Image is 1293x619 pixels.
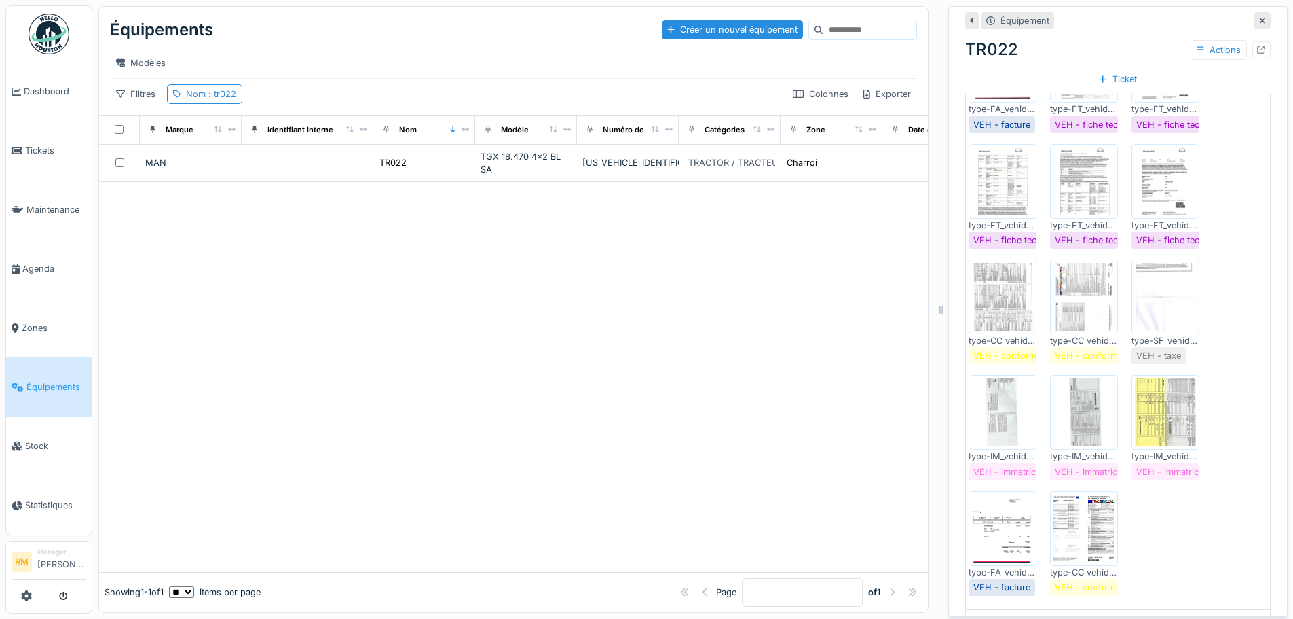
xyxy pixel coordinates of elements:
li: RM [12,552,32,572]
a: Statistiques [6,476,92,535]
img: rlaiasib8p5dibrjbebpe8vu279h [972,495,1033,563]
div: type-FT_vehid-TR022_rmref-30124_label-81_date-20230429121823.jpg [969,219,1036,232]
div: Charroi [787,156,817,169]
div: type-FT_vehid-TR022_rmref-30125_label-81_date-20230429121838.jpg [1131,103,1199,116]
div: type-FA_vehid-TR022_rmref-30127_label-83_date-20230429121909.jpg [969,103,1036,116]
div: Modèle [501,124,529,136]
img: wa35rtmxjg33thr52yfh6gqtgjen [1135,378,1196,446]
div: Identifiant interne [267,124,333,136]
div: VEH - conformité [1055,581,1127,594]
div: Showing 1 - 1 of 1 [105,586,164,599]
span: Statistiques [25,499,86,512]
div: Date d'Installation [908,124,975,136]
img: esfcemhfon5iwdlztdpszhowwyi4 [972,147,1033,215]
div: Catégories d'équipement [705,124,799,136]
div: VEH - immatriculation/radiation [1055,465,1184,478]
span: : tr022 [206,89,236,99]
img: oma7ngzt78s6h86rz0dz70mm4jsz [1053,263,1114,331]
span: Maintenance [26,203,86,216]
div: Modèles [110,53,172,73]
img: jgxo9dcheesfgt5wn0td3qduxgdh [972,378,1033,446]
div: VEH - fiche technique [973,234,1065,247]
div: type-IM_vehid-TR022_rmref-30116_label-73_date-20230429121558.jpg [1050,450,1118,463]
strong: of 1 [868,586,881,599]
img: pr7eef8zsok75q4ga9v4w20la19h [1135,263,1196,331]
div: type-FA_vehid-TR022_rmref-30022_label-83_date-20230421152341.pdf [969,566,1036,579]
div: type-CC_vehid-TR022_rmref-30121_label-78_date-20230429121739.jpg [969,334,1036,347]
div: Équipements [110,12,213,48]
div: items per page [169,586,261,599]
img: 7sq4vv8y1g9eerdqk7x75671fa4r [1135,147,1196,215]
div: type-IM_vehid-TR022_rmref-30245_label-73_date-20230426131608.pdf [1131,450,1199,463]
div: type-IM_vehid-TR022_rmref-30117_label-73_date-20230429121613.jpg [969,450,1036,463]
div: Marque [166,124,193,136]
div: TRACTOR / TRACTEUR [688,156,784,169]
span: Zones [22,321,86,334]
a: Maintenance [6,180,92,239]
div: VEH - immatriculation/radiation [973,465,1103,478]
div: MAN [145,156,236,169]
div: type-SF_vehid-TR022_rmref-30119_label-128_date-20230429121647.jpg [1131,334,1199,347]
a: Tickets [6,121,92,180]
div: Manager [37,547,86,557]
div: Zone [806,124,825,136]
div: VEH - fiche technique [1136,118,1228,131]
img: 6k69mml1r2cbzs3f8gvz4vbogynm [1053,495,1114,563]
div: Filtres [110,84,162,104]
div: VEH - facture [973,581,1030,594]
div: VEH - conformité [1055,349,1127,362]
div: type-CC_vehid-TR022_rmref-30120_label-78_date-20230429121722.jpg [1050,334,1118,347]
div: Ticket [1093,70,1142,88]
div: Colonnes [787,84,855,104]
div: type-CC_vehid-TR022_rmref-29525_label-78_date-20230315090718.pdf [1050,566,1118,579]
div: Page [716,586,736,599]
span: Dashboard [24,85,86,98]
div: type-FT_vehid-TR022_rmref-30123_label-81_date-20230429121809.jpg [1050,219,1118,232]
img: Badge_color-CXgf-gQk.svg [29,14,69,54]
div: VEH - facture [973,118,1030,131]
div: VEH - fiche technique [1055,118,1146,131]
div: Équipement [1000,14,1049,27]
a: RM Manager[PERSON_NAME] [12,547,86,580]
div: [US_VEHICLE_IDENTIFICATION_NUMBER] [582,156,673,169]
div: VEH - fiche technique [1055,234,1146,247]
span: Agenda [22,262,86,275]
img: 936hzk2neezjuafewppzc9ogxkal [1053,147,1114,215]
a: Stock [6,417,92,476]
div: Créer un nouvel équipement [662,20,803,39]
div: Nom [186,88,236,101]
a: Équipements [6,357,92,417]
img: 8199efrmeswrabhz5ulil3lius22 [1053,378,1114,446]
div: type-FT_vehid-TR022_rmref-30126_label-81_date-20230429121851.jpg [1050,103,1118,116]
div: VEH - fiche technique [1136,234,1228,247]
span: Tickets [25,144,86,157]
div: VEH - immatriculation/radiation [1136,465,1266,478]
span: Stock [25,440,86,453]
a: Dashboard [6,62,92,121]
div: Actions [1191,40,1247,60]
a: Agenda [6,239,92,298]
div: VEH - taxe [1136,349,1181,362]
div: VEH - conformité [973,349,1046,362]
div: TGX 18.470 4x2 BL SA [481,150,571,176]
div: TR022 [379,156,407,169]
div: Numéro de Série [603,124,665,136]
div: type-FT_vehid-TR022_rmref-30122_label-81_date-20230429121754.jpg [1131,219,1199,232]
div: Exporter [857,84,917,104]
li: [PERSON_NAME] [37,547,86,576]
div: Nom [399,124,417,136]
div: TR022 [965,37,1271,62]
a: Zones [6,298,92,357]
img: b3svzitkaljfrnftwgxvqhs9sqfv [972,263,1033,331]
span: Équipements [26,381,86,393]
